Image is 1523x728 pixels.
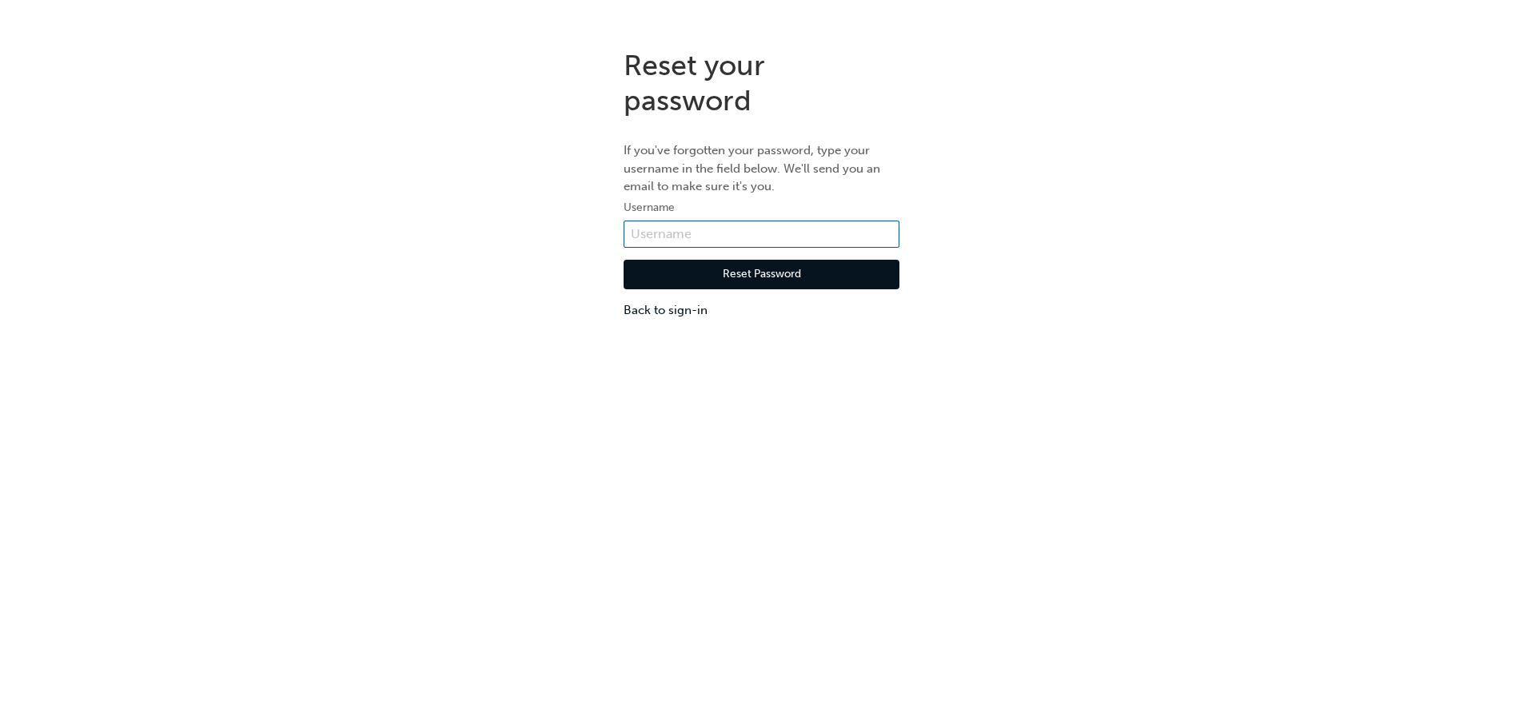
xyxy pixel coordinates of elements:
input: Username [624,221,899,248]
label: Username [624,198,899,217]
a: Back to sign-in [624,301,899,320]
button: Reset Password [624,260,899,290]
h1: Reset your password [624,48,899,117]
p: If you've forgotten your password, type your username in the field below. We'll send you an email... [624,141,899,196]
